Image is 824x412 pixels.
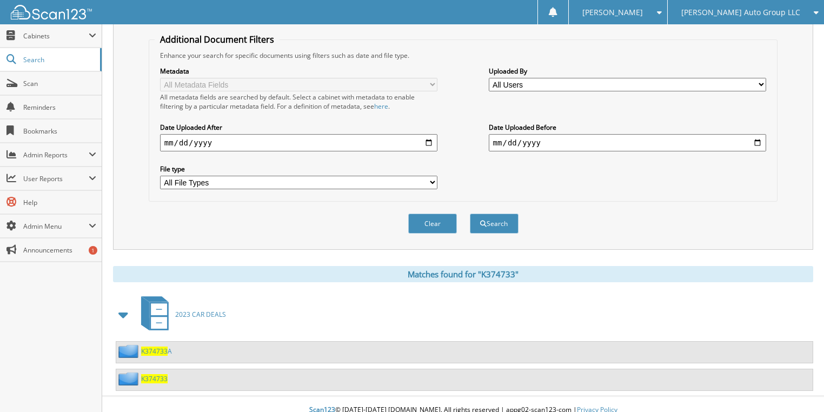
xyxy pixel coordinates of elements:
[11,5,92,19] img: scan123-logo-white.svg
[489,67,767,76] label: Uploaded By
[23,245,96,255] span: Announcements
[374,102,388,111] a: here
[23,103,96,112] span: Reminders
[582,9,643,16] span: [PERSON_NAME]
[23,198,96,207] span: Help
[23,79,96,88] span: Scan
[23,174,89,183] span: User Reports
[141,347,172,356] a: K374733A
[118,344,141,358] img: folder2.png
[489,134,767,151] input: end
[89,246,97,255] div: 1
[155,51,772,60] div: Enhance your search for specific documents using filters such as date and file type.
[141,347,168,356] span: K374733
[470,214,519,234] button: Search
[160,123,438,132] label: Date Uploaded After
[160,164,438,174] label: File type
[175,310,226,319] span: 2023 CAR DEALS
[23,55,95,64] span: Search
[113,266,813,282] div: Matches found for "K374733"
[160,92,438,111] div: All metadata fields are searched by default. Select a cabinet with metadata to enable filtering b...
[118,372,141,386] img: folder2.png
[135,293,226,336] a: 2023 CAR DEALS
[23,127,96,136] span: Bookmarks
[155,34,280,45] legend: Additional Document Filters
[160,134,438,151] input: start
[23,31,89,41] span: Cabinets
[408,214,457,234] button: Clear
[23,150,89,160] span: Admin Reports
[489,123,767,132] label: Date Uploaded Before
[681,9,800,16] span: [PERSON_NAME] Auto Group LLC
[141,374,168,383] a: K374733
[23,222,89,231] span: Admin Menu
[160,67,438,76] label: Metadata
